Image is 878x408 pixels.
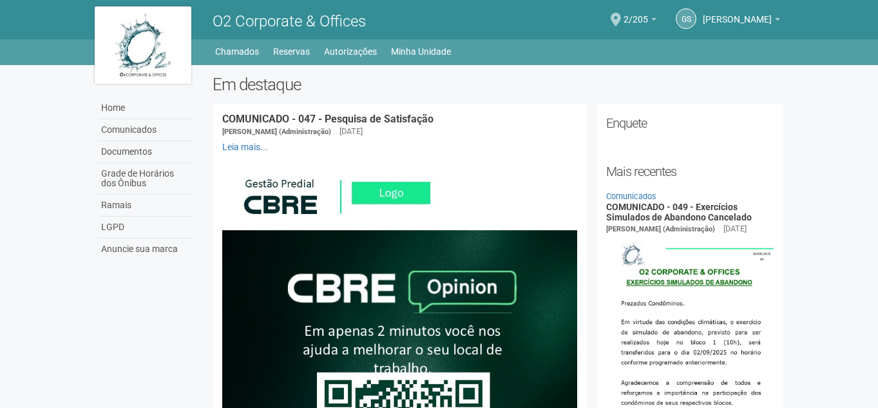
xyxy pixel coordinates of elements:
div: [DATE] [339,126,363,137]
span: [PERSON_NAME] (Administração) [222,128,331,136]
a: Chamados [215,43,259,61]
a: Reservas [273,43,310,61]
a: Comunicados [606,191,656,201]
span: Gilberto Stiebler Filho [703,2,772,24]
a: Home [98,97,193,119]
a: [PERSON_NAME] [703,16,780,26]
img: logo.jpg [95,6,191,84]
a: COMUNICADO - 047 - Pesquisa de Satisfação [222,113,434,125]
a: Documentos [98,141,193,163]
span: [PERSON_NAME] (Administração) [606,225,715,233]
span: O2 Corporate & Offices [213,12,366,30]
h2: Em destaque [213,75,784,94]
a: Anuncie sua marca [98,238,193,260]
a: Comunicados [98,119,193,141]
a: GS [676,8,696,29]
span: 2/205 [624,2,648,24]
a: COMUNICADO - 049 - Exercícios Simulados de Abandono Cancelado [606,202,752,222]
h2: Mais recentes [606,162,774,181]
a: Leia mais... [222,142,268,152]
div: [DATE] [723,223,747,235]
a: LGPD [98,217,193,238]
a: 2/205 [624,16,656,26]
a: Grade de Horários dos Ônibus [98,163,193,195]
a: Minha Unidade [391,43,451,61]
a: Autorizações [324,43,377,61]
h2: Enquete [606,113,774,133]
a: Ramais [98,195,193,217]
